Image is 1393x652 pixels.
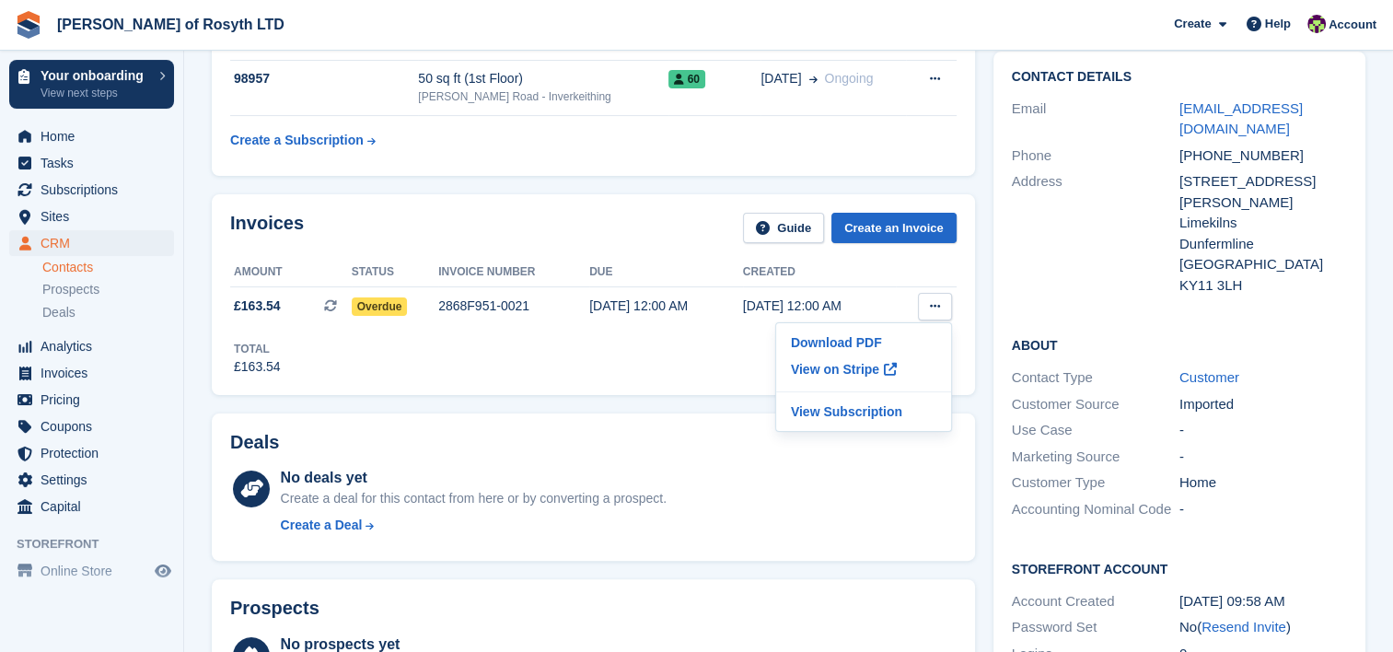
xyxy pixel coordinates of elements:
span: CRM [41,230,151,256]
div: Create a deal for this contact from here or by converting a prospect. [281,489,667,508]
span: Help [1265,15,1291,33]
a: menu [9,413,174,439]
span: Pricing [41,387,151,413]
div: 2868F951-0021 [438,297,589,316]
div: Customer Source [1012,394,1179,415]
div: Address [1012,171,1179,296]
a: Guide [743,213,824,243]
a: [PERSON_NAME] of Rosyth LTD [50,9,292,40]
div: 50 sq ft (1st Floor) [418,69,667,88]
a: Deals [42,303,174,322]
a: menu [9,387,174,413]
span: Storefront [17,535,183,553]
span: Home [41,123,151,149]
a: menu [9,558,174,584]
th: Created [743,258,897,287]
div: Total [234,341,281,357]
h2: About [1012,335,1347,354]
a: Contacts [42,259,174,276]
th: Status [352,258,438,287]
a: Create a Subscription [230,123,376,157]
h2: Storefront Account [1012,559,1347,577]
div: Use Case [1012,420,1179,441]
span: ( ) [1197,619,1291,635]
a: Create an Invoice [831,213,957,243]
p: Your onboarding [41,69,150,82]
div: KY11 3LH [1179,275,1347,297]
div: [DATE] 09:58 AM [1179,591,1347,612]
th: Amount [230,258,352,287]
div: [PERSON_NAME] Road - Inverkeithing [418,88,667,105]
th: Due [589,258,743,287]
span: Prospects [42,281,99,298]
a: menu [9,467,174,493]
p: View next steps [41,85,150,101]
a: Download PDF [784,331,944,355]
span: Settings [41,467,151,493]
div: Customer Type [1012,472,1179,494]
a: View on Stripe [784,355,944,384]
span: 60 [668,70,705,88]
div: Create a Subscription [230,131,364,150]
h2: Deals [230,432,279,453]
a: menu [9,333,174,359]
a: [EMAIL_ADDRESS][DOMAIN_NAME] [1179,100,1303,137]
span: Subscriptions [41,177,151,203]
a: menu [9,177,174,203]
div: [PHONE_NUMBER] [1179,146,1347,167]
a: Create a Deal [281,516,667,535]
img: stora-icon-8386f47178a22dfd0bd8f6a31ec36ba5ce8667c1dd55bd0f319d3a0aa187defe.svg [15,11,42,39]
div: Contact Type [1012,367,1179,389]
span: Ongoing [824,71,873,86]
div: 98957 [230,69,418,88]
th: Invoice number [438,258,589,287]
h2: Contact Details [1012,70,1347,85]
span: Capital [41,494,151,519]
a: menu [9,230,174,256]
a: Resend Invite [1201,619,1286,635]
div: Dunfermline [1179,234,1347,255]
a: menu [9,123,174,149]
div: [GEOGRAPHIC_DATA] [1179,254,1347,275]
a: menu [9,440,174,466]
div: No deals yet [281,467,667,489]
span: Deals [42,304,75,321]
div: Password Set [1012,617,1179,638]
span: Analytics [41,333,151,359]
div: Accounting Nominal Code [1012,499,1179,520]
div: - [1179,447,1347,468]
span: Coupons [41,413,151,439]
a: Preview store [152,560,174,582]
div: Phone [1012,146,1179,167]
div: - [1179,499,1347,520]
span: Sites [41,204,151,229]
h2: Prospects [230,598,319,619]
a: Customer [1179,369,1239,385]
div: No [1179,617,1347,638]
img: Nina Briggs [1307,15,1326,33]
span: Protection [41,440,151,466]
div: Home [1179,472,1347,494]
span: Tasks [41,150,151,176]
span: Account [1329,16,1376,34]
div: Create a Deal [281,516,363,535]
div: - [1179,420,1347,441]
div: [DATE] 12:00 AM [589,297,743,316]
div: Email [1012,99,1179,140]
span: Overdue [352,297,408,316]
div: Account Created [1012,591,1179,612]
a: View Subscription [784,400,944,424]
span: Online Store [41,558,151,584]
div: Imported [1179,394,1347,415]
div: [STREET_ADDRESS][PERSON_NAME] [1179,171,1347,213]
a: menu [9,150,174,176]
span: [DATE] [760,69,801,88]
span: Invoices [41,360,151,386]
a: menu [9,360,174,386]
h2: Invoices [230,213,304,243]
span: £163.54 [234,297,281,316]
a: menu [9,204,174,229]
